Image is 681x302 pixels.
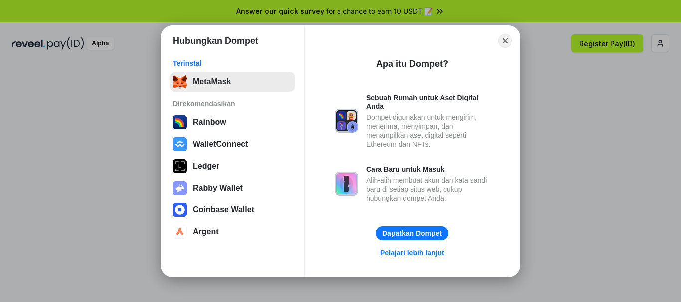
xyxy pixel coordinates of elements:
[173,203,187,217] img: svg+xml,%3Csvg%20width%3D%2228%22%20height%3D%2228%22%20viewBox%3D%220%200%2028%2028%22%20fill%3D...
[173,225,187,239] img: svg+xml,%3Csvg%20width%3D%2228%22%20height%3D%2228%22%20viewBox%3D%220%200%2028%2028%22%20fill%3D...
[170,178,295,198] button: Rabby Wallet
[193,77,231,86] div: MetaMask
[170,200,295,220] button: Coinbase Wallet
[366,93,490,111] div: Sebuah Rumah untuk Aset Digital Anda
[193,162,219,171] div: Ledger
[173,35,258,47] h1: Hubungkan Dompet
[382,229,442,238] div: Dapatkan Dompet
[335,172,358,196] img: svg+xml,%3Csvg%20xmlns%3D%22http%3A%2F%2Fwww.w3.org%2F2000%2Fsvg%22%20fill%3D%22none%22%20viewBox...
[376,226,448,240] button: Dapatkan Dompet
[173,181,187,195] img: svg+xml,%3Csvg%20xmlns%3D%22http%3A%2F%2Fwww.w3.org%2F2000%2Fsvg%22%20fill%3D%22none%22%20viewBox...
[170,112,295,132] button: Rainbow
[193,118,226,127] div: Rainbow
[366,176,490,202] div: Alih-alih membuat akun dan kata sandi baru di setiap situs web, cukup hubungkan dompet Anda.
[193,227,219,236] div: Argent
[193,184,243,193] div: Rabby Wallet
[170,134,295,154] button: WalletConnect
[380,248,444,257] div: Pelajari lebih lanjut
[193,205,254,214] div: Coinbase Wallet
[376,58,448,70] div: Apa itu Dompet?
[193,140,248,149] div: WalletConnect
[173,75,187,89] img: svg+xml;base64,PHN2ZyB3aWR0aD0iMzUiIGhlaWdodD0iMzQiIHZpZXdCb3g9IjAgMCAzNSAzNCIgZmlsbD0ibm9uZSIgeG...
[173,159,187,173] img: svg+xml,%3Csvg%20xmlns%3D%22http%3A%2F%2Fwww.w3.org%2F2000%2Fsvg%22%20width%3D%2228%22%20height%3...
[498,34,512,48] button: Close
[173,115,187,129] img: svg+xml,%3Csvg%20width%3D%22120%22%20height%3D%22120%22%20viewBox%3D%220%200%20120%20120%22%20fil...
[170,72,295,92] button: MetaMask
[170,222,295,242] button: Argent
[366,113,490,149] div: Dompet digunakan untuk mengirim, menerima, menyimpan, dan menampilkan aset digital seperti Ethere...
[374,246,450,259] a: Pelajari lebih lanjut
[170,156,295,176] button: Ledger
[173,137,187,151] img: svg+xml,%3Csvg%20width%3D%2228%22%20height%3D%2228%22%20viewBox%3D%220%200%2028%2028%22%20fill%3D...
[366,165,490,174] div: Cara Baru untuk Masuk
[173,59,292,68] div: Terinstal
[173,100,292,108] div: Direkomendasikan
[335,109,358,133] img: svg+xml,%3Csvg%20xmlns%3D%22http%3A%2F%2Fwww.w3.org%2F2000%2Fsvg%22%20fill%3D%22none%22%20viewBox...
